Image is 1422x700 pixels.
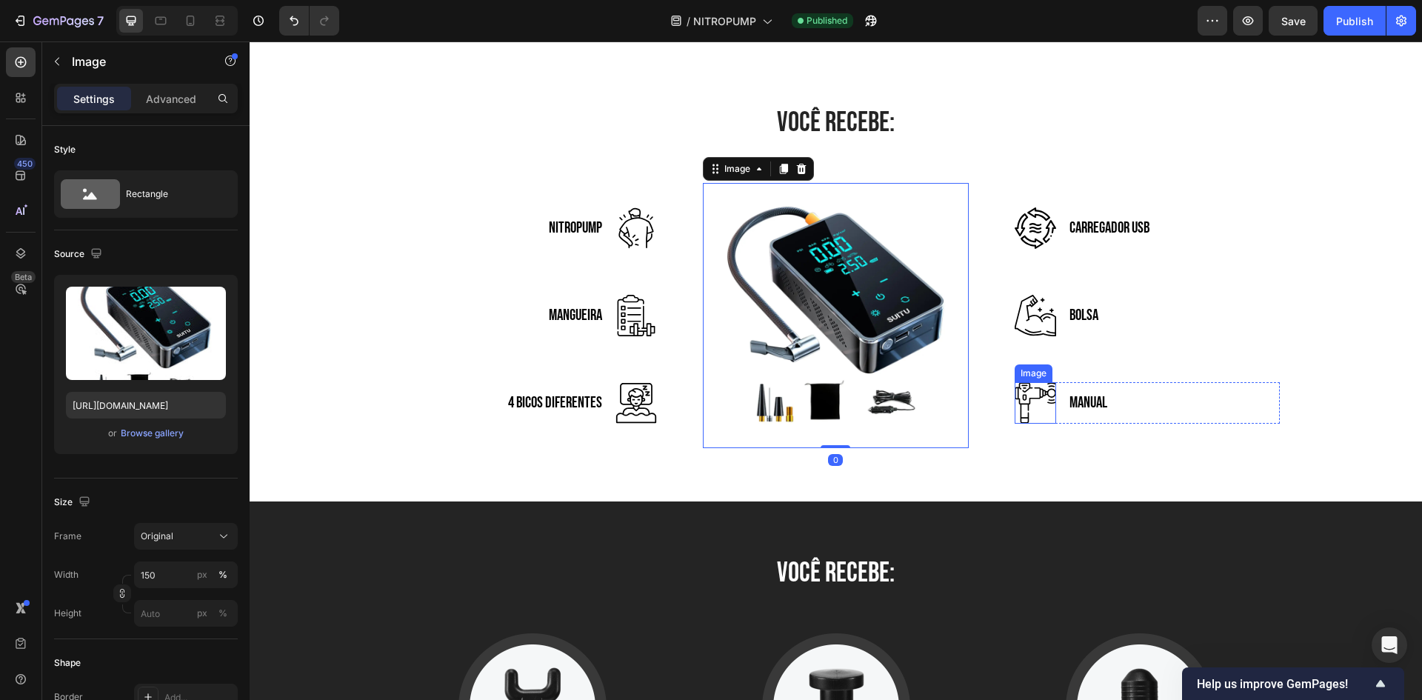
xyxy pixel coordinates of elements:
[299,175,353,199] p: NITROPUMP
[258,350,353,373] p: 4 BICOS DIFERENTES
[820,262,849,286] p: BOLSA
[1336,13,1373,29] div: Publish
[218,607,227,620] div: %
[299,262,353,286] p: MANGUEIRA
[1197,677,1372,691] span: Help us improve GemPages!
[820,350,858,373] p: MANUAL
[1372,627,1407,663] div: Open Intercom Messenger
[820,175,900,199] p: CARREGADOR USB
[121,427,184,440] div: Browse gallery
[54,244,105,264] div: Source
[1269,6,1318,36] button: Save
[578,413,593,424] div: 0
[472,121,504,134] div: Image
[197,607,207,620] div: px
[1197,675,1389,693] button: Show survey - Help us improve GemPages!
[134,523,238,550] button: Original
[765,253,807,295] img: Alt Image
[687,13,690,29] span: /
[366,166,407,207] img: Alt Image
[6,6,110,36] button: 7
[768,325,800,339] div: Image
[366,253,407,295] img: Alt Image
[126,177,216,211] div: Rectangle
[693,13,756,29] span: NITROPUMP
[54,493,93,513] div: Size
[214,566,232,584] button: px
[1281,15,1306,27] span: Save
[214,604,232,622] button: px
[807,14,847,27] span: Published
[54,143,76,156] div: Style
[11,271,36,283] div: Beta
[72,53,198,70] p: Image
[353,63,820,100] h2: VOCÊ RECEBE:
[279,6,339,36] div: Undo/Redo
[73,91,115,107] p: Settings
[54,530,81,543] label: Frame
[197,568,207,581] div: px
[765,166,807,207] img: Alt Image
[453,141,719,407] img: Alt Image
[54,656,81,670] div: Shape
[218,568,227,581] div: %
[146,91,196,107] p: Advanced
[97,12,104,30] p: 7
[66,287,226,380] img: preview-image
[765,341,807,382] img: Alt Image
[54,568,79,581] label: Width
[66,392,226,419] input: https://example.com/image.jpg
[11,513,1161,550] h2: VOCÊ RECEBE:
[1323,6,1386,36] button: Publish
[54,607,81,620] label: Height
[14,158,36,170] div: 450
[134,561,238,588] input: px%
[250,41,1422,700] iframe: Design area
[108,424,117,442] span: or
[141,530,173,543] span: Original
[193,566,211,584] button: %
[120,426,184,441] button: Browse gallery
[134,600,238,627] input: px%
[193,604,211,622] button: %
[366,341,407,382] img: Alt Image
